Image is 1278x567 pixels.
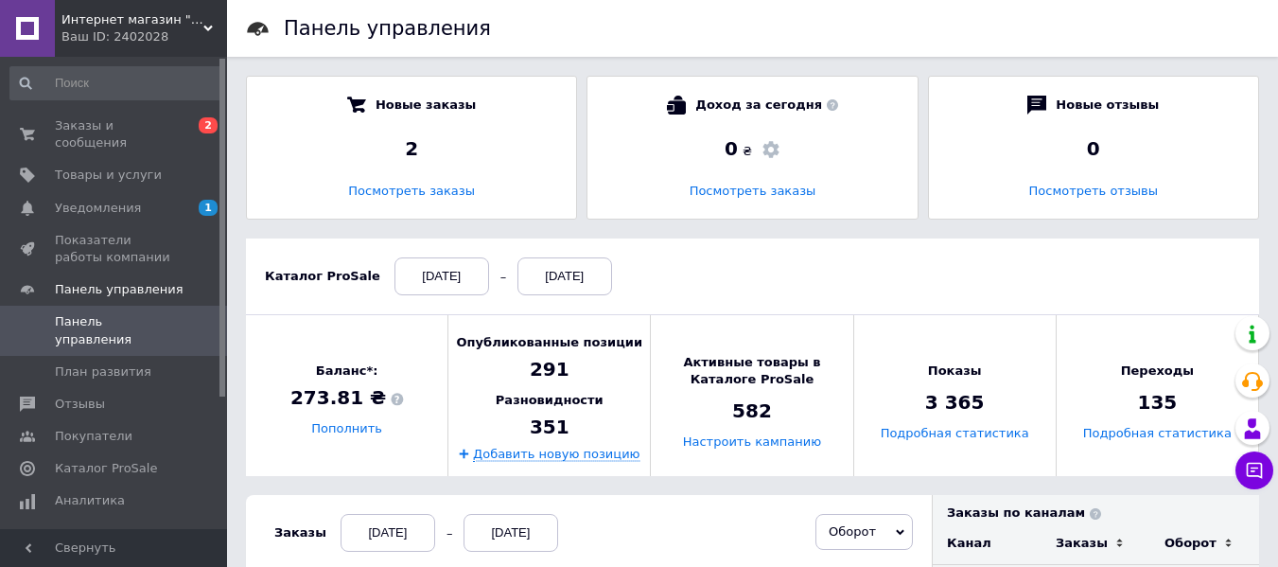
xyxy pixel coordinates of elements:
[394,257,489,295] div: [DATE]
[290,363,403,380] span: Баланс*:
[61,11,203,28] span: Интернет магазин "Модні Діти"
[284,17,491,40] h1: Панель управления
[464,514,558,552] div: [DATE]
[55,200,141,217] span: Уведомления
[348,184,475,198] a: Посмотреть заказы
[743,143,752,160] span: ₴
[265,268,380,285] div: Каталог ProSale
[928,363,982,380] span: Показы
[496,392,604,409] span: Разновидности
[1137,390,1177,416] span: 135
[1235,452,1273,489] button: Чат с покупателем
[530,356,569,382] span: 291
[376,96,476,115] span: Новые заказы
[695,96,837,115] span: Доход за сегодня
[517,257,612,295] div: [DATE]
[1083,427,1232,441] a: Подробная статистика
[683,435,821,450] a: Настроить кампанию
[290,385,403,412] span: 273.81 ₴
[530,414,569,440] span: 351
[881,427,1029,441] a: Подробная статистика
[199,117,218,133] span: 2
[457,334,642,351] span: Опубликованные позиции
[55,460,157,477] span: Каталог ProSale
[55,117,175,151] span: Заказы и сообщения
[9,66,223,100] input: Поиск
[1029,184,1158,198] a: Посмотреть отзывы
[1056,96,1159,115] span: Новые отзывы
[55,396,105,413] span: Отзывы
[690,184,816,198] a: Посмотреть заказы
[829,524,876,539] span: Оборот
[55,281,184,298] span: Панель управления
[933,522,1042,565] td: Канал
[55,313,175,347] span: Панель управления
[1056,535,1108,552] div: Заказы
[55,525,175,559] span: Инструменты вебмастера и SEO
[55,232,175,266] span: Показатели работы компании
[199,200,218,216] span: 1
[725,137,738,160] span: 0
[311,422,382,436] a: Пополнить
[473,446,640,461] a: Добавить новую позицию
[947,505,1259,522] div: Заказы по каналам
[341,514,435,552] div: [DATE]
[61,28,227,45] div: Ваш ID: 2402028
[55,428,132,445] span: Покупатели
[55,363,151,381] span: План развития
[1121,363,1194,380] span: Переходы
[651,354,852,388] span: Активные товары в Каталоге ProSale
[1164,535,1217,552] div: Оборот
[274,524,326,541] div: Заказы
[948,135,1239,162] div: 0
[55,167,162,184] span: Товары и услуги
[925,390,985,416] span: 3 365
[266,135,557,162] div: 2
[732,399,772,425] span: 582
[55,492,125,509] span: Аналитика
